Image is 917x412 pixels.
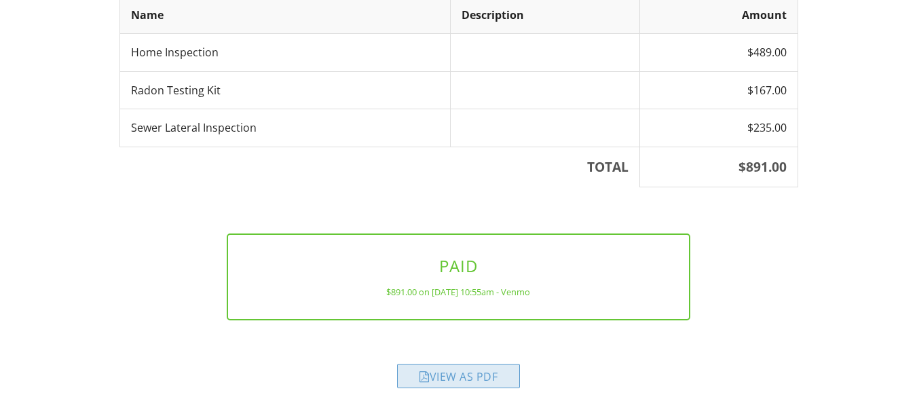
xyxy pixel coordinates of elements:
th: TOTAL [119,147,640,187]
span: Sewer Lateral Inspection [131,120,257,135]
div: $891.00 on [DATE] 10:55am - Venmo [250,286,667,297]
td: $489.00 [640,34,798,71]
span: Home Inspection [131,45,219,60]
span: Radon Testing Kit [131,83,221,98]
h3: PAID [250,257,667,275]
td: $167.00 [640,71,798,109]
td: $235.00 [640,109,798,147]
a: View as PDF [397,373,520,388]
div: View as PDF [397,364,520,388]
th: $891.00 [640,147,798,187]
